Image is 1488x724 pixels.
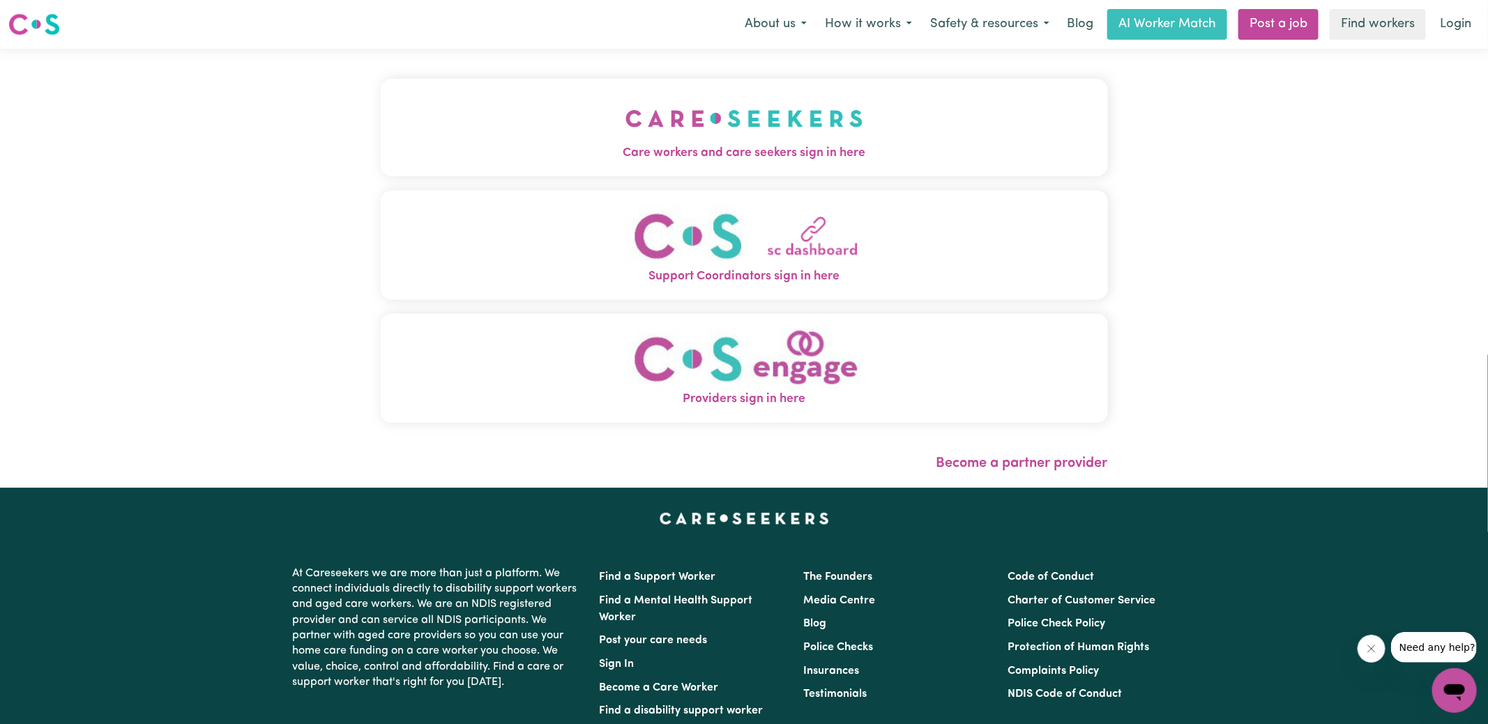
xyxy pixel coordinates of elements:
a: Find a disability support worker [599,705,763,716]
a: Police Check Policy [1008,618,1106,629]
a: Post a job [1238,9,1319,40]
a: Post your care needs [599,635,707,646]
a: Protection of Human Rights [1008,642,1150,653]
a: Blog [1058,9,1102,40]
iframe: Button to launch messaging window [1432,668,1477,713]
img: Careseekers logo [8,12,60,37]
a: Careseekers home page [660,513,829,524]
a: Code of Conduct [1008,571,1095,583]
button: Safety & resources [921,10,1058,39]
a: Testimonials [803,688,867,700]
a: Insurances [803,665,859,677]
button: Support Coordinators sign in here [381,190,1108,300]
button: How it works [816,10,921,39]
button: Providers sign in here [381,314,1108,423]
a: Media Centre [803,595,875,606]
a: Sign In [599,658,634,670]
iframe: Close message [1358,635,1385,663]
a: Police Checks [803,642,873,653]
a: Login [1432,9,1480,40]
span: Care workers and care seekers sign in here [381,144,1108,162]
a: Complaints Policy [1008,665,1100,677]
button: About us [736,10,816,39]
span: Support Coordinators sign in here [381,268,1108,286]
a: Become a Care Worker [599,682,718,693]
a: Find a Support Worker [599,571,715,583]
p: At Careseekers we are more than just a platform. We connect individuals directly to disability su... [292,560,582,696]
a: Careseekers logo [8,8,60,40]
a: Blog [803,618,826,629]
a: The Founders [803,571,872,583]
a: Find workers [1330,9,1426,40]
a: AI Worker Match [1107,9,1227,40]
a: Find a Mental Health Support Worker [599,595,752,623]
iframe: Message from company [1391,632,1477,663]
a: Charter of Customer Service [1008,595,1156,606]
button: Care workers and care seekers sign in here [381,79,1108,176]
span: Providers sign in here [381,390,1108,408]
a: Become a partner provider [936,456,1108,470]
a: NDIS Code of Conduct [1008,688,1123,700]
